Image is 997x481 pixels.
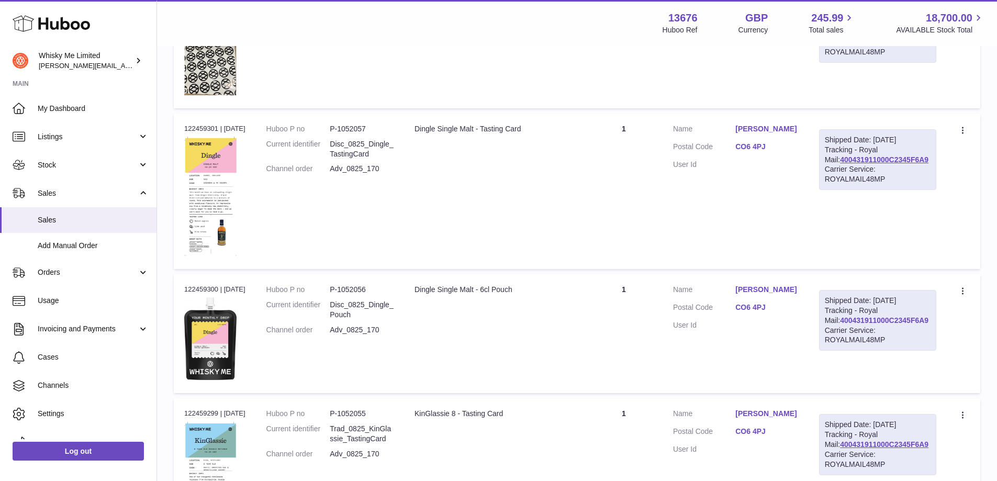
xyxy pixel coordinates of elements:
div: Dingle Single Malt - 6cl Pouch [415,285,575,295]
div: 122459301 | [DATE] [184,124,245,133]
a: Log out [13,442,144,461]
span: 18,700.00 [926,11,972,25]
dt: User Id [673,320,735,330]
dt: Channel order [266,164,330,174]
span: Returns [38,437,149,447]
dt: Postal Code [673,142,735,154]
span: Cases [38,352,149,362]
div: Tracking - Royal Mail: [819,290,936,351]
img: 1752740674.jpg [184,297,237,380]
div: Carrier Service: ROYALMAIL48MP [825,326,931,345]
a: 400431911000C2345F6A9 [840,155,928,164]
div: Huboo Ref [663,25,698,35]
strong: GBP [745,11,768,25]
dt: Channel order [266,325,330,335]
a: CO6 4PJ [735,142,798,152]
dt: Huboo P no [266,124,330,134]
span: Stock [38,160,138,170]
div: Tracking - Royal Mail: [819,129,936,190]
div: Tracking - Royal Mail: [819,414,936,475]
a: [PERSON_NAME] [735,285,798,295]
div: KinGlassie 8 - Tasting Card [415,409,575,419]
span: My Dashboard [38,104,149,114]
dt: Current identifier [266,139,330,159]
dd: Disc_0825_Dingle_TastingCard [330,139,394,159]
img: 1725358317.png [184,9,237,95]
span: Sales [38,215,149,225]
div: Currency [738,25,768,35]
dd: Trad_0825_KinGlassie_TastingCard [330,424,394,444]
dt: Postal Code [673,303,735,315]
a: [PERSON_NAME] [735,124,798,134]
dd: Adv_0825_170 [330,449,394,459]
div: Carrier Service: ROYALMAIL48MP [825,450,931,469]
span: Listings [38,132,138,142]
span: Orders [38,267,138,277]
div: 122459299 | [DATE] [184,409,245,418]
img: frances@whiskyshop.com [13,53,28,69]
span: 245.99 [811,11,843,25]
dd: P-1052055 [330,409,394,419]
dt: Channel order [266,449,330,459]
dt: Current identifier [266,424,330,444]
dd: P-1052057 [330,124,394,134]
dt: Name [673,285,735,297]
a: 245.99 Total sales [809,11,855,35]
dt: Postal Code [673,427,735,439]
dd: Adv_0825_170 [330,164,394,174]
span: Usage [38,296,149,306]
dd: Disc_0825_Dingle_Pouch [330,300,394,320]
div: Carrier Service: ROYALMAIL48MP [825,37,931,57]
strong: 13676 [668,11,698,25]
span: [PERSON_NAME][EMAIL_ADDRESS][DOMAIN_NAME] [39,61,210,70]
div: Shipped Date: [DATE] [825,420,931,430]
dt: Huboo P no [266,409,330,419]
span: Total sales [809,25,855,35]
span: Settings [38,409,149,419]
div: Shipped Date: [DATE] [825,296,931,306]
a: [PERSON_NAME] [735,409,798,419]
a: 400431911000C2345F6A9 [840,316,928,325]
span: Invoicing and Payments [38,324,138,334]
span: Sales [38,188,138,198]
img: 1752740722.png [184,137,237,256]
td: 1 [585,114,663,269]
div: Shipped Date: [DATE] [825,135,931,145]
a: CO6 4PJ [735,303,798,312]
div: Dingle Single Malt - Tasting Card [415,124,575,134]
dd: P-1052056 [330,285,394,295]
dt: Huboo P no [266,285,330,295]
dt: User Id [673,160,735,170]
div: 122459300 | [DATE] [184,285,245,294]
div: Carrier Service: ROYALMAIL48MP [825,164,931,184]
a: 18,700.00 AVAILABLE Stock Total [896,11,984,35]
dt: Name [673,124,735,137]
dt: Name [673,409,735,421]
dt: Current identifier [266,300,330,320]
dd: Adv_0825_170 [330,325,394,335]
span: Add Manual Order [38,241,149,251]
td: 1 [585,274,663,393]
span: Channels [38,381,149,390]
dt: User Id [673,444,735,454]
div: Whisky Me Limited [39,51,133,71]
span: AVAILABLE Stock Total [896,25,984,35]
a: 400431911000C2345F6A9 [840,440,928,449]
a: CO6 4PJ [735,427,798,437]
